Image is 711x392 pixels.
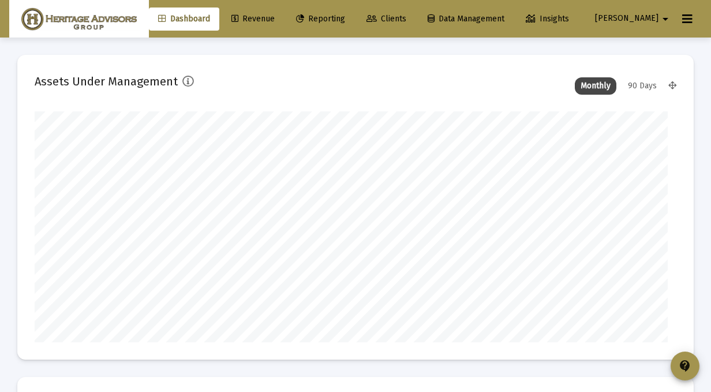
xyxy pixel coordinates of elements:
[418,8,514,31] a: Data Management
[575,77,616,95] div: Monthly
[622,77,663,95] div: 90 Days
[287,8,354,31] a: Reporting
[678,359,692,373] mat-icon: contact_support
[658,8,672,31] mat-icon: arrow_drop_down
[222,8,284,31] a: Revenue
[231,14,275,24] span: Revenue
[357,8,416,31] a: Clients
[35,72,178,91] h2: Assets Under Management
[581,7,673,30] button: [PERSON_NAME]
[149,8,219,31] a: Dashboard
[366,14,406,24] span: Clients
[18,8,140,31] img: Dashboard
[428,14,504,24] span: Data Management
[296,14,345,24] span: Reporting
[517,8,578,31] a: Insights
[526,14,569,24] span: Insights
[158,14,210,24] span: Dashboard
[595,14,658,24] span: [PERSON_NAME]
